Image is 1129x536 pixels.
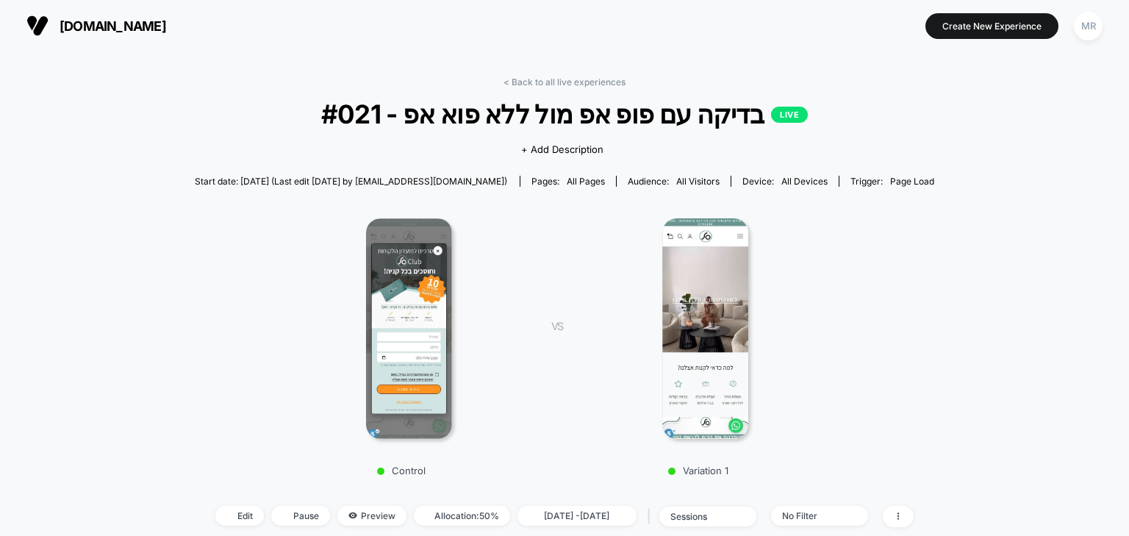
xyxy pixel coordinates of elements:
p: LIVE [771,107,808,123]
span: all pages [567,176,605,187]
span: Device: [731,176,839,187]
div: Audience: [628,176,720,187]
span: Preview [337,506,406,526]
a: < Back to all live experiences [503,76,626,87]
button: [DOMAIN_NAME] [22,14,171,37]
p: Variation 1 [578,465,818,476]
button: MR [1069,11,1107,41]
span: [DATE] - [DATE] [517,506,637,526]
p: Control [282,465,522,476]
span: Allocation: 50% [414,506,510,526]
span: #021 - בדיקה עם פופ אפ מול ללא פוא אפ [232,99,897,129]
button: Create New Experience [925,13,1058,39]
div: Trigger: [850,176,934,187]
span: + Add Description [521,143,603,157]
div: No Filter [782,510,841,521]
span: [DOMAIN_NAME] [60,18,166,34]
div: MR [1074,12,1103,40]
span: Edit [215,506,264,526]
span: All Visitors [676,176,720,187]
div: Pages: [531,176,605,187]
span: all devices [781,176,828,187]
span: VS [551,320,563,332]
div: sessions [670,511,729,522]
span: | [644,506,659,527]
span: Start date: [DATE] (Last edit [DATE] by [EMAIL_ADDRESS][DOMAIN_NAME]) [195,176,507,187]
img: Control main [366,218,453,439]
img: Variation 1 main [662,218,748,439]
img: Visually logo [26,15,49,37]
span: Pause [271,506,330,526]
span: Page Load [890,176,934,187]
